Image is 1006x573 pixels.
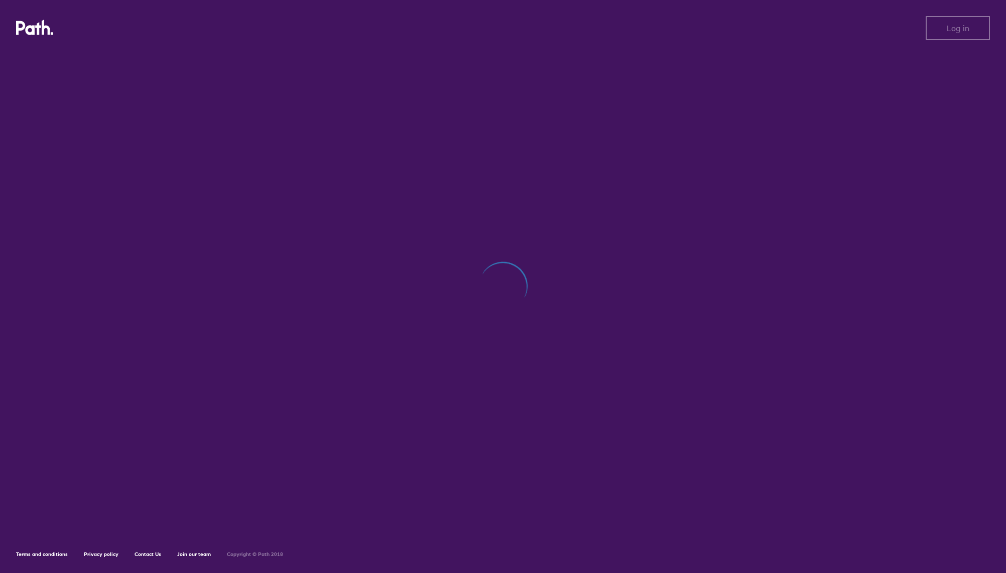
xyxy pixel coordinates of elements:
span: Log in [947,24,969,33]
h6: Copyright © Path 2018 [227,551,283,557]
a: Terms and conditions [16,551,68,557]
a: Contact Us [135,551,161,557]
button: Log in [926,16,990,40]
a: Join our team [177,551,211,557]
a: Privacy policy [84,551,118,557]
